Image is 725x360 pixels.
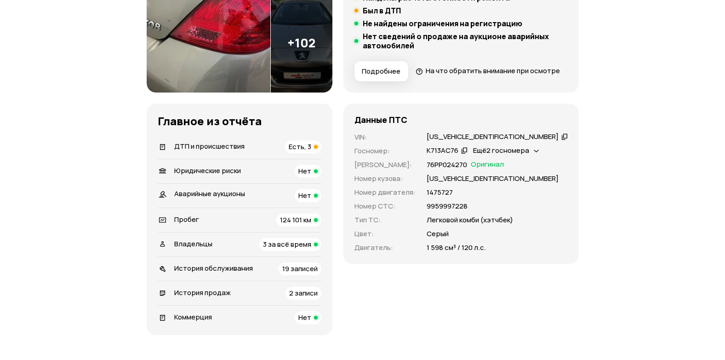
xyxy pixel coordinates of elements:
[427,215,513,225] p: Легковой комби (хэтчбек)
[363,6,401,15] h5: Был в ДТП
[363,19,522,28] h5: Не найдены ограничения на регистрацию
[289,288,318,298] span: 2 записи
[174,312,212,322] span: Коммерция
[158,115,321,128] h3: Главное из отчёта
[174,189,245,198] span: Аварийные аукционы
[354,132,416,142] p: VIN :
[426,66,560,75] span: На что обратить внимание при осмотре
[427,146,458,156] div: К713АС76
[354,160,416,170] p: [PERSON_NAME] :
[427,160,467,170] p: 76РР024270
[363,32,568,50] h5: Нет сведений о продаже на аукционе аварийных автомобилей
[427,243,486,253] p: 1 598 см³ / 120 л.с.
[354,187,416,197] p: Номер двигателя :
[174,215,199,224] span: Пробег
[354,201,416,211] p: Номер СТС :
[174,166,241,175] span: Юридические риски
[354,229,416,239] p: Цвет :
[298,191,311,200] span: Нет
[298,313,311,322] span: Нет
[298,166,311,176] span: Нет
[427,187,453,197] p: 1475727
[282,264,318,273] span: 19 записей
[427,229,449,239] p: Серый
[471,160,504,170] span: Оригинал
[280,215,311,225] span: 124 101 км
[289,142,311,151] span: Есть, 3
[354,146,416,156] p: Госномер :
[174,288,231,297] span: История продаж
[174,239,212,249] span: Владельцы
[427,174,559,184] p: [US_VEHICLE_IDENTIFICATION_NUMBER]
[473,145,529,155] span: Ещё 2 госномера
[427,132,559,142] div: [US_VEHICLE_IDENTIFICATION_NUMBER]
[416,66,560,75] a: На что обратить внимание при осмотре
[354,61,408,81] button: Подробнее
[354,115,407,125] h4: Данные ПТС
[263,239,311,249] span: 3 за всё время
[354,243,416,253] p: Двигатель :
[174,263,253,273] span: История обслуживания
[354,174,416,184] p: Номер кузова :
[427,201,468,211] p: 9959997228
[174,141,245,151] span: ДТП и происшествия
[362,67,400,76] span: Подробнее
[354,215,416,225] p: Тип ТС :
